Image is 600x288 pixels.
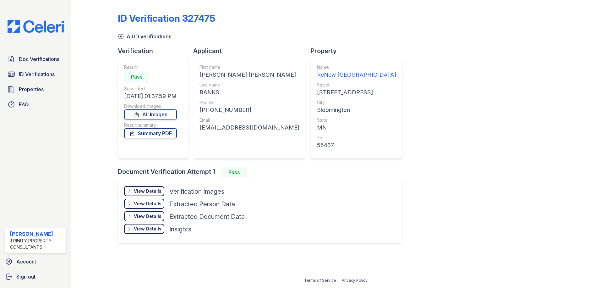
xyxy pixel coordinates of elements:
div: BANKS [199,88,299,97]
span: Sign out [16,273,35,280]
div: ID Verification 327475 [118,13,215,24]
div: View Details [134,213,161,219]
a: All ID verifications [118,33,172,40]
a: Doc Verifications [5,53,66,65]
div: Email [199,117,299,123]
div: Document Verification Attempt 1 [118,167,407,177]
div: ReNew [GEOGRAPHIC_DATA] [317,70,396,79]
div: [DATE] 01:37:59 PM [124,92,177,101]
span: Properties [19,86,44,93]
span: FAQ [19,101,29,108]
a: Account [3,255,69,268]
div: [STREET_ADDRESS] [317,88,396,97]
div: State [317,117,396,123]
a: All Images [124,109,177,119]
div: [PHONE_NUMBER] [199,106,299,114]
div: Property [311,47,407,55]
div: Street [317,82,396,88]
div: Zip [317,135,396,141]
div: Download Images [124,103,177,109]
div: Applicant [193,47,311,55]
div: View Details [134,226,161,232]
div: Submitted [124,86,177,92]
div: Last name [199,82,299,88]
span: Doc Verifications [19,55,59,63]
div: Result summary [124,122,177,128]
a: Summary PDF [124,128,177,138]
div: [EMAIL_ADDRESS][DOMAIN_NAME] [199,123,299,132]
div: 55437 [317,141,396,150]
span: ID Verifications [19,70,55,78]
div: Verification [118,47,193,55]
div: | [338,278,340,283]
div: Verification Images [169,187,224,196]
div: View Details [134,201,161,207]
div: View Details [134,188,161,194]
a: Sign out [3,270,69,283]
div: MN [317,123,396,132]
div: Name [317,64,396,70]
a: Properties [5,83,66,96]
div: Bloomington [317,106,396,114]
div: Insights [169,225,191,234]
div: First name [199,64,299,70]
a: FAQ [5,98,66,111]
div: Trinity Property Consultants [10,238,64,250]
div: [PERSON_NAME] [10,230,64,238]
div: City [317,99,396,106]
div: Pass [124,72,149,82]
div: Extracted Person Data [169,200,235,208]
a: Name ReNew [GEOGRAPHIC_DATA] [317,64,396,79]
a: ID Verifications [5,68,66,80]
div: Extracted Document Data [169,212,245,221]
span: Account [16,258,36,265]
div: Pass [221,167,247,177]
div: Phone [199,99,299,106]
div: Result [124,64,177,70]
a: Privacy Policy [342,278,368,283]
img: CE_Logo_Blue-a8612792a0a2168367f1c8372b55b34899dd931a85d93a1a3d3e32e68fde9ad4.png [3,20,69,33]
div: [PERSON_NAME] [PERSON_NAME] [199,70,299,79]
a: Terms of Service [304,278,336,283]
